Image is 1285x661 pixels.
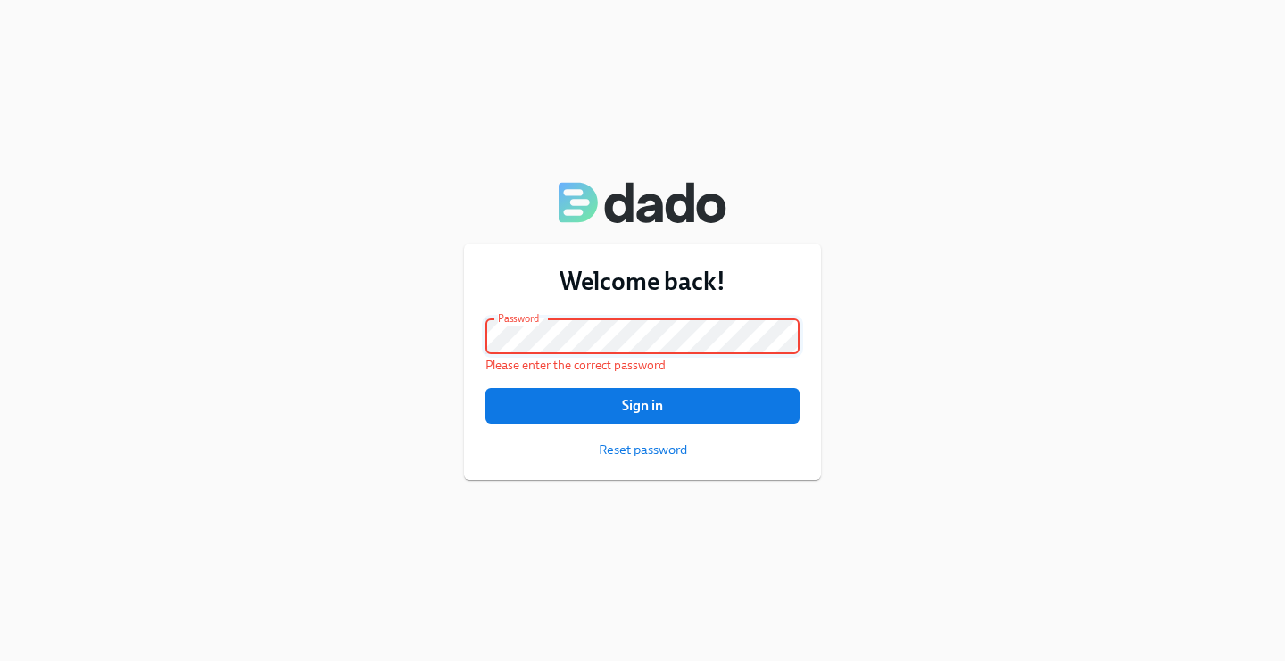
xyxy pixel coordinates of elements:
button: Sign in [485,388,800,424]
span: Sign in [498,397,787,415]
button: Reset password [599,441,687,459]
h3: Welcome back! [485,265,800,297]
p: Please enter the correct password [485,357,800,374]
img: Dado [559,181,726,224]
